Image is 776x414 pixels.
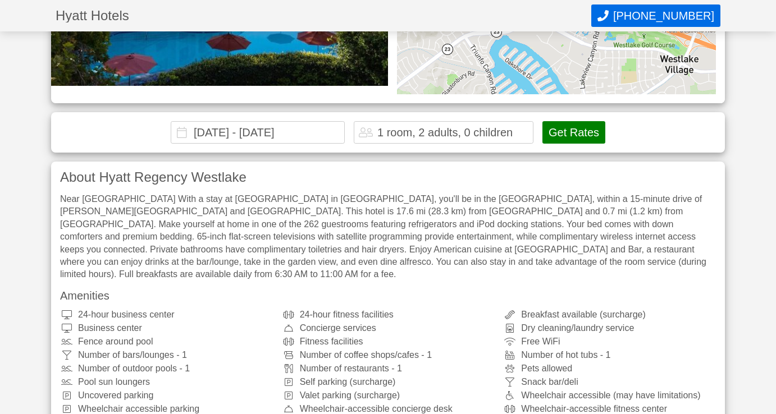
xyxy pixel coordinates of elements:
[60,193,716,281] div: Near [GEOGRAPHIC_DATA] With a stay at [GEOGRAPHIC_DATA] in [GEOGRAPHIC_DATA], you'll be in the [G...
[60,391,273,400] div: Uncovered parking
[377,127,513,138] div: 1 room, 2 adults, 0 children
[503,404,716,413] div: Wheelchair-accessible fitness center
[503,310,716,319] div: Breakfast available (surcharge)
[56,9,591,22] h1: Hyatt Hotels
[282,310,495,319] div: 24-hour fitness facilities
[503,391,716,400] div: Wheelchair accessible (may have limitations)
[503,324,716,333] div: Dry cleaning/laundry service
[503,364,716,373] div: Pets allowed
[171,121,345,144] input: Choose Dates
[60,310,273,319] div: 24-hour business center
[503,337,716,346] div: Free WiFi
[591,4,720,27] button: Call
[60,290,716,301] h3: Amenities
[60,404,273,413] div: Wheelchair accessible parking
[60,171,716,184] h3: About Hyatt Regency Westlake
[613,10,714,22] span: [PHONE_NUMBER]
[282,364,495,373] div: Number of restaurants - 1
[282,378,495,387] div: Self parking (surcharge)
[503,351,716,360] div: Number of hot tubs - 1
[282,324,495,333] div: Concierge services
[282,404,495,413] div: Wheelchair-accessible concierge desk
[60,337,273,346] div: Fence around pool
[542,121,605,144] button: Get Rates
[60,324,273,333] div: Business center
[60,351,273,360] div: Number of bars/lounges - 1
[282,337,495,346] div: Fitness facilities
[282,351,495,360] div: Number of coffee shops/cafes - 1
[60,378,273,387] div: Pool sun loungers
[60,364,273,373] div: Number of outdoor pools - 1
[503,378,716,387] div: Snack bar/deli
[282,391,495,400] div: Valet parking (surcharge)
